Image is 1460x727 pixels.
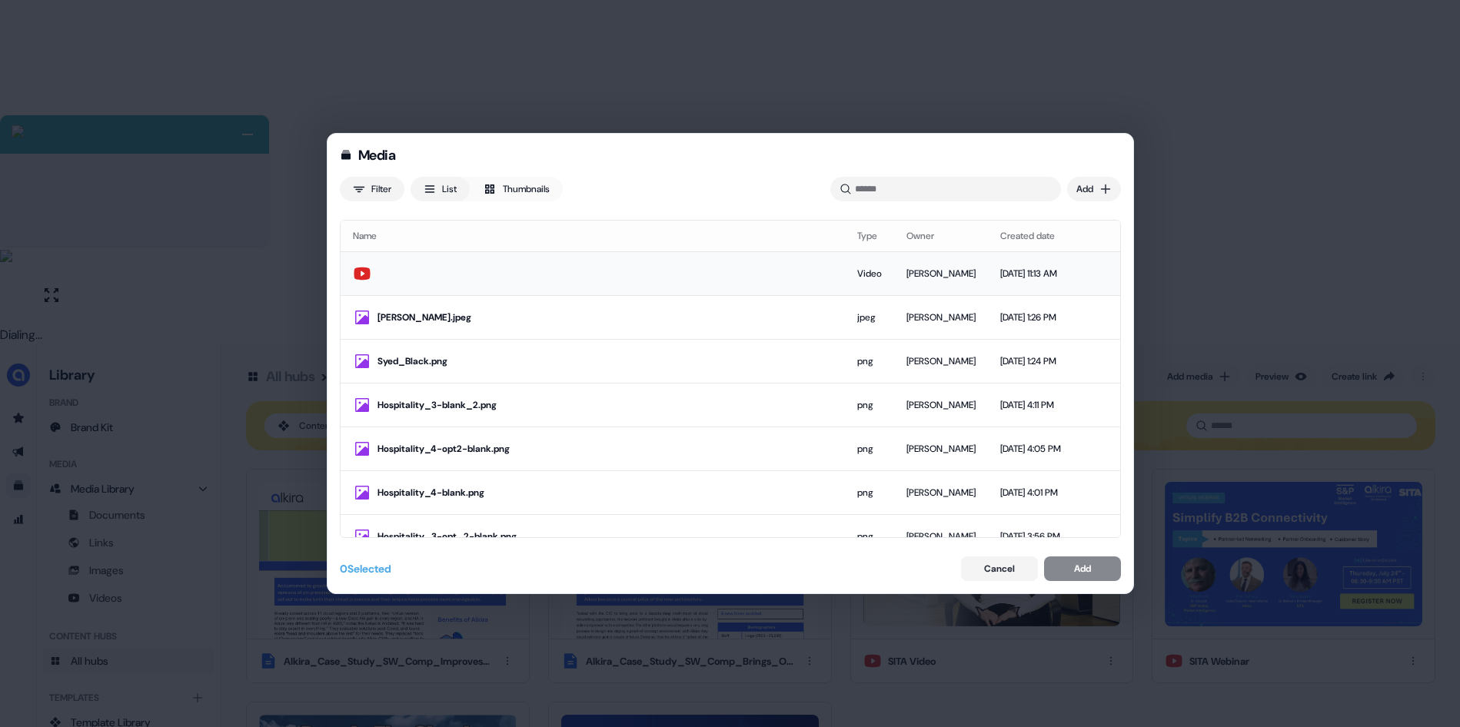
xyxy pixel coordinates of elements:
[377,441,833,456] div: Hospitality_4-opt2-blank.png
[1000,266,1065,281] div: [DATE] 11:13 AM
[377,397,833,413] div: Hospitality_3-blank_2.png
[1000,397,1065,413] div: [DATE] 4:11 PM
[857,441,882,456] div: png
[857,354,882,369] div: png
[411,177,470,201] button: List
[857,310,882,325] div: jpeg
[1000,485,1065,500] div: [DATE] 4:01 PM
[906,485,976,500] div: [PERSON_NAME]
[1067,177,1121,201] button: Add
[906,266,976,281] div: [PERSON_NAME]
[906,529,976,544] div: [PERSON_NAME]
[961,556,1038,581] button: Cancel
[340,177,404,201] button: Filter
[358,146,396,164] div: Media
[1000,354,1065,369] div: [DATE] 1:24 PM
[857,397,882,413] div: png
[1000,529,1065,544] div: [DATE] 3:56 PM
[341,221,845,251] th: Name
[377,529,833,544] div: Hospitality_3-opt_2-blank.png
[1000,441,1065,456] div: [DATE] 4:05 PM
[845,221,894,251] th: Type
[906,354,976,369] div: [PERSON_NAME]
[906,441,976,456] div: [PERSON_NAME]
[988,221,1077,251] th: Created date
[857,485,882,500] div: png
[377,310,833,325] div: [PERSON_NAME].jpeg
[1000,310,1065,325] div: [DATE] 1:26 PM
[894,221,988,251] th: Owner
[377,485,833,500] div: Hospitality_4-blank.png
[470,177,563,201] button: Thumbnails
[340,561,391,577] div: 0 Selected
[857,529,882,544] div: png
[377,354,833,369] div: Syed_Black.png
[906,397,976,413] div: [PERSON_NAME]
[857,266,882,281] div: Video
[906,310,976,325] div: [PERSON_NAME]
